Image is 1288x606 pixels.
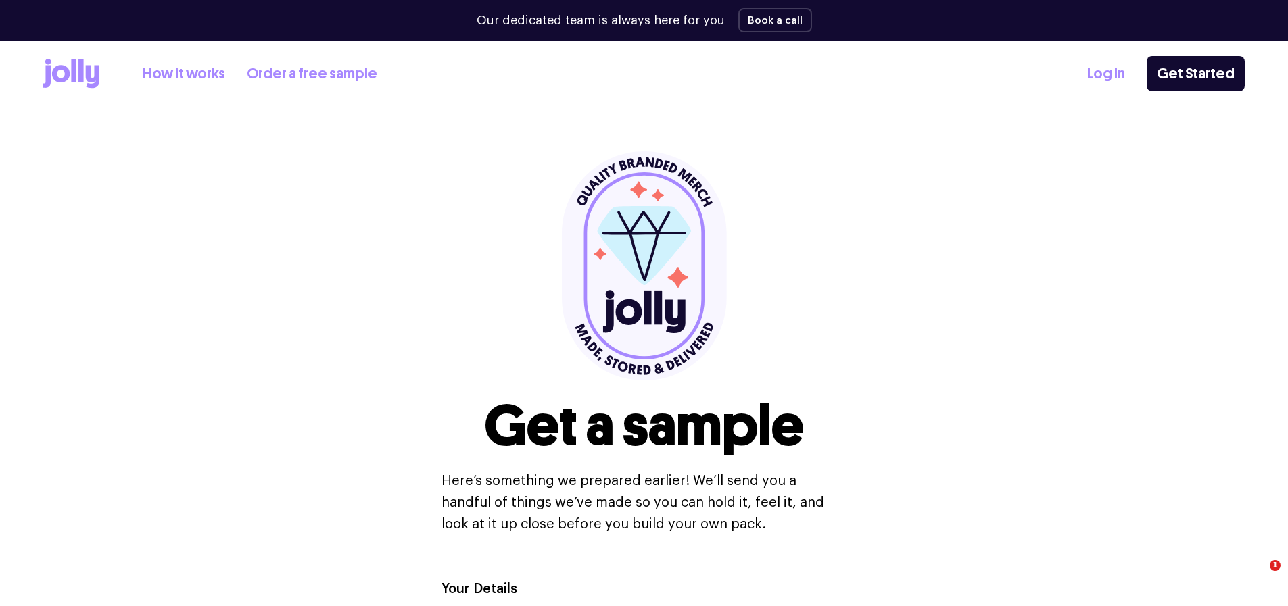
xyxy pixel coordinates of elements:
p: Here’s something we prepared earlier! We’ll send you a handful of things we’ve made so you can ho... [442,470,847,535]
span: 1 [1270,560,1281,571]
a: How it works [143,63,225,85]
a: Log In [1087,63,1125,85]
label: Your Details [442,580,517,599]
iframe: Intercom live chat [1242,560,1274,592]
a: Order a free sample [247,63,377,85]
button: Book a call [738,8,812,32]
h1: Get a sample [484,397,804,454]
iframe: Intercom notifications message [1018,394,1288,556]
p: Our dedicated team is always here for you [477,11,725,30]
a: Get Started [1147,56,1245,91]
